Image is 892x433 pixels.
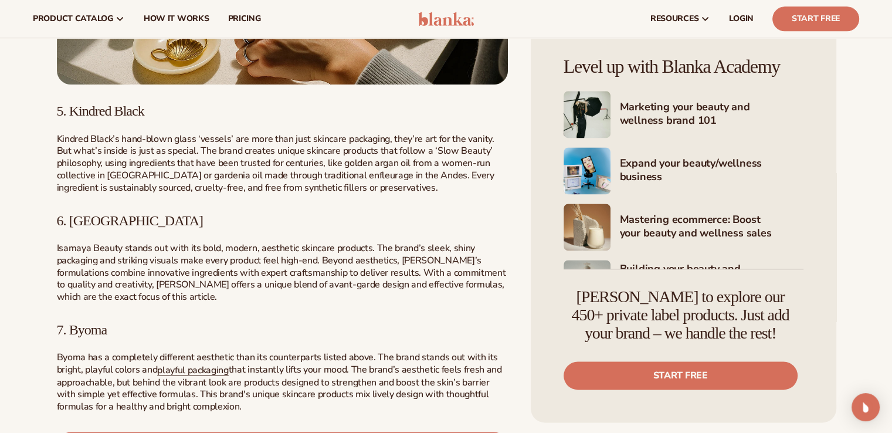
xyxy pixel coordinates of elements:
span: product catalog [33,14,113,23]
span: 7. Byoma [57,322,107,337]
span: Byoma has a completely different aesthetic than its counterparts listed above. The brand stands o... [57,351,498,376]
a: playful packaging [157,364,229,377]
a: Shopify Image 3 Expand your beauty/wellness business [564,147,803,194]
a: Start free [564,361,798,390]
a: Shopify Image 5 Building your beauty and wellness brand with [PERSON_NAME] [564,260,803,307]
h4: Level up with Blanka Academy [564,56,803,77]
h4: [PERSON_NAME] to explore our 450+ private label products. Just add your brand – we handle the rest! [564,288,798,342]
span: pricing [228,14,260,23]
img: logo [418,12,474,26]
h4: Mastering ecommerce: Boost your beauty and wellness sales [620,213,803,242]
img: Shopify Image 2 [564,91,611,138]
h4: Expand your beauty/wellness business [620,157,803,185]
h4: Building your beauty and wellness brand with [PERSON_NAME] [620,262,803,305]
img: Shopify Image 5 [564,260,611,307]
img: Shopify Image 4 [564,204,611,251]
div: Open Intercom Messenger [852,393,880,421]
span: resources [650,14,698,23]
span: that instantly lifts your mood. The brand’s aesthetic feels fresh and approachable, but behind th... [57,363,502,413]
h4: Marketing your beauty and wellness brand 101 [620,100,803,129]
img: Shopify Image 3 [564,147,611,194]
a: Start Free [772,6,859,31]
span: Kindred Black’s hand-blown glass ‘vessels’ are more than just skincare packaging, they’re art for... [57,133,494,194]
a: Shopify Image 2 Marketing your beauty and wellness brand 101 [564,91,803,138]
span: 6. [GEOGRAPHIC_DATA] [57,213,204,228]
span: Isamaya Beauty stands out with its bold, modern, aesthetic skincare products. The brand’s sleek, ... [57,242,506,303]
a: Shopify Image 4 Mastering ecommerce: Boost your beauty and wellness sales [564,204,803,251]
span: 5. Kindred Black [57,103,144,119]
span: LOGIN [729,14,754,23]
span: How It Works [144,14,209,23]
